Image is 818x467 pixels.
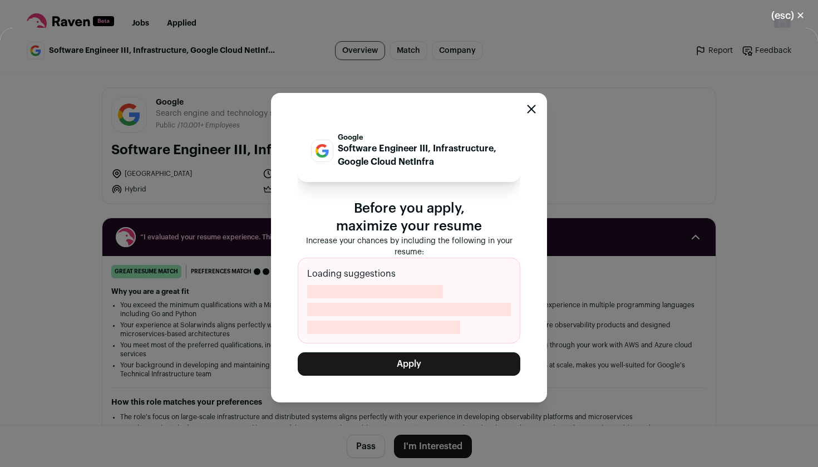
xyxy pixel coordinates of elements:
[298,235,520,258] p: Increase your chances by including the following in your resume:
[338,142,507,169] p: Software Engineer III, Infrastructure, Google Cloud NetInfra
[298,200,520,235] p: Before you apply, maximize your resume
[298,352,520,376] button: Apply
[338,133,507,142] p: Google
[298,258,520,343] div: Loading suggestions
[527,105,536,114] button: Close modal
[758,3,818,28] button: Close modal
[312,140,333,161] img: 8d2c6156afa7017e60e680d3937f8205e5697781b6c771928cb24e9df88505de.jpg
